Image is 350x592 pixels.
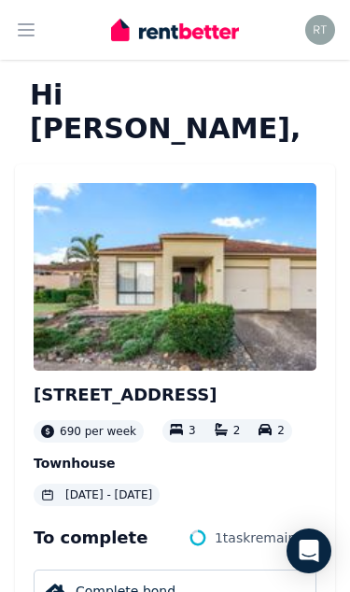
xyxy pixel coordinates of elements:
span: 2 [233,425,241,438]
h2: Hi [PERSON_NAME], [30,78,320,146]
img: Property Url [34,183,316,371]
span: [DATE] - [DATE] [65,487,152,502]
div: Open Intercom Messenger [287,529,331,573]
span: 2 [277,425,285,438]
h2: [STREET_ADDRESS] [34,382,316,408]
img: Regine Tolentino [305,15,335,45]
span: 3 [189,425,196,438]
span: To complete [34,525,147,551]
span: 1 task remaining [215,529,316,547]
img: RentBetter [111,16,238,44]
p: Townhouse [34,454,316,472]
span: 690 per week [60,424,136,439]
